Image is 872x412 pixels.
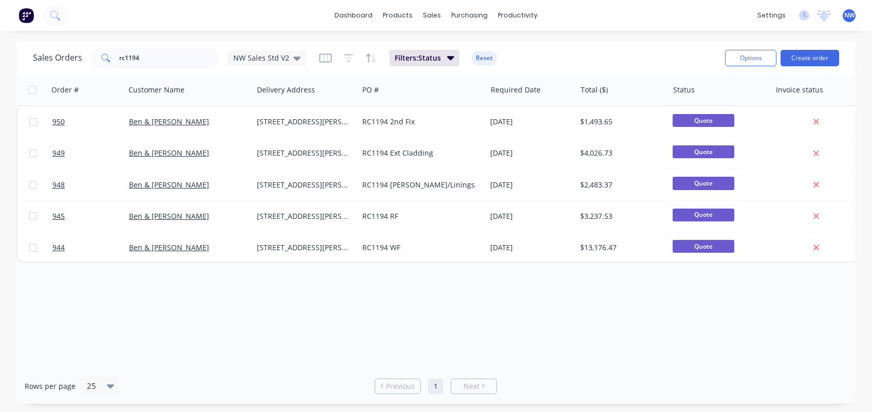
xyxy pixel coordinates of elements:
a: Ben & [PERSON_NAME] [129,180,209,190]
div: [DATE] [490,117,572,127]
div: Customer Name [128,85,184,95]
div: $4,026.73 [580,148,660,158]
div: Order # [51,85,79,95]
a: 950 [52,106,129,137]
span: 949 [52,148,65,158]
div: RC1194 RF [362,211,476,221]
div: $2,483.37 [580,180,660,190]
div: PO # [362,85,379,95]
div: sales [418,8,446,23]
a: Next page [451,381,496,391]
div: [STREET_ADDRESS][PERSON_NAME] [257,180,349,190]
div: RC1194 WF [362,242,476,253]
a: Ben & [PERSON_NAME] [129,211,209,221]
button: Create order [781,50,839,66]
span: Filters: Status [395,53,441,63]
div: [STREET_ADDRESS][PERSON_NAME] [257,117,349,127]
div: [DATE] [490,211,572,221]
div: Required Date [491,85,541,95]
div: [DATE] [490,180,572,190]
h1: Sales Orders [33,53,82,63]
div: Delivery Address [257,85,315,95]
a: 948 [52,170,129,200]
span: Quote [673,240,734,253]
div: $3,237.53 [580,211,660,221]
a: Ben & [PERSON_NAME] [129,148,209,158]
a: Ben & [PERSON_NAME] [129,117,209,126]
a: Page 1 is your current page [428,379,443,394]
button: Filters:Status [389,50,459,66]
div: $1,493.65 [580,117,660,127]
div: Invoice status [776,85,823,95]
span: Quote [673,177,734,190]
div: [STREET_ADDRESS][PERSON_NAME] [257,242,349,253]
div: [STREET_ADDRESS][PERSON_NAME] [257,148,349,158]
a: 949 [52,138,129,168]
a: Ben & [PERSON_NAME] [129,242,209,252]
div: [DATE] [490,242,572,253]
span: Quote [673,209,734,221]
button: Reset [472,51,497,65]
div: productivity [493,8,543,23]
a: Previous page [375,381,420,391]
span: 945 [52,211,65,221]
span: Next [463,381,479,391]
button: Options [725,50,776,66]
div: [STREET_ADDRESS][PERSON_NAME] [257,211,349,221]
div: Status [673,85,695,95]
span: Rows per page [25,381,76,391]
a: 944 [52,232,129,263]
img: Factory [18,8,34,23]
div: $13,176.47 [580,242,660,253]
div: RC1194 [PERSON_NAME]/Linings [362,180,476,190]
div: RC1194 Ext Cladding [362,148,476,158]
div: RC1194 2nd Fix [362,117,476,127]
input: Search... [119,48,219,68]
span: NW [844,11,855,20]
span: NW Sales Std V2 [233,52,289,63]
div: products [378,8,418,23]
span: Quote [673,114,734,127]
span: Quote [673,145,734,158]
a: dashboard [329,8,378,23]
div: settings [752,8,791,23]
span: 948 [52,180,65,190]
span: 944 [52,242,65,253]
span: Previous [386,381,415,391]
div: Total ($) [581,85,608,95]
div: [DATE] [490,148,572,158]
span: 950 [52,117,65,127]
a: 945 [52,201,129,232]
div: purchasing [446,8,493,23]
ul: Pagination [370,379,501,394]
